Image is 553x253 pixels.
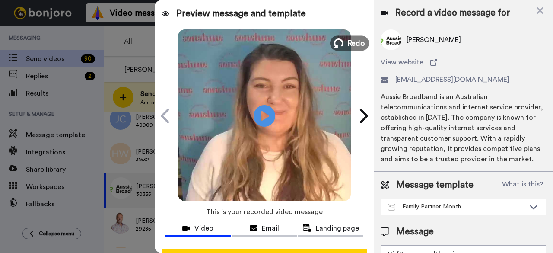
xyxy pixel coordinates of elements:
[388,202,525,211] div: Family Partner Month
[499,179,546,192] button: What is this?
[395,74,509,85] span: [EMAIL_ADDRESS][DOMAIN_NAME]
[206,202,323,221] span: This is your recorded video message
[194,223,213,234] span: Video
[396,225,434,238] span: Message
[262,223,279,234] span: Email
[381,92,546,164] div: Aussie Broadband is an Australian telecommunications and internet service provider, established i...
[381,57,546,67] a: View website
[381,57,423,67] span: View website
[316,223,359,234] span: Landing page
[388,204,395,211] img: Message-temps.svg
[396,179,474,192] span: Message template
